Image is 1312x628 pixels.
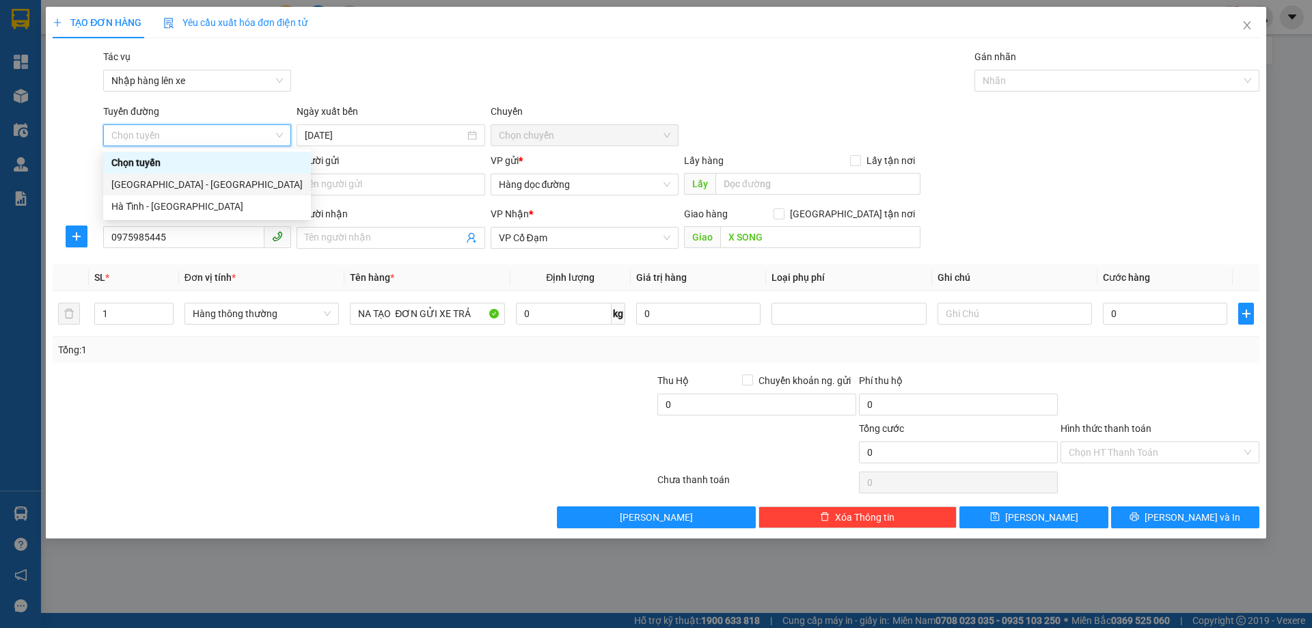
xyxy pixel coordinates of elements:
span: Lấy hàng [684,155,724,166]
span: [PERSON_NAME] [620,510,693,525]
label: Gán nhãn [974,51,1016,62]
span: Giao [684,226,720,248]
div: Chuyến [491,104,679,124]
span: phone [272,231,283,242]
div: Phí thu hộ [859,373,1058,394]
span: Tên hàng [350,272,394,283]
button: [PERSON_NAME] [557,506,756,528]
div: Tổng: 1 [58,342,506,357]
span: close [1242,20,1253,31]
input: VD: Bàn, Ghế [350,303,504,325]
span: VP Nhận [491,208,529,219]
div: Người gửi [297,153,484,168]
label: Hình thức thanh toán [1061,423,1151,434]
div: Chưa thanh toán [656,472,858,496]
th: Loại phụ phí [766,264,931,291]
div: Chọn tuyến [103,152,311,174]
span: Yêu cầu xuất hóa đơn điện tử [163,17,307,28]
label: Tác vụ [103,51,131,62]
span: Thu Hộ [657,375,689,386]
div: Hà Tĩnh - [GEOGRAPHIC_DATA] [111,199,303,214]
input: Ghi Chú [938,303,1092,325]
input: Dọc đường [715,173,920,195]
span: [GEOGRAPHIC_DATA] tận nơi [784,206,920,221]
span: Nhập hàng lên xe [111,70,283,91]
button: printer[PERSON_NAME] và In [1111,506,1259,528]
span: Chọn chuyến [499,125,670,146]
span: save [990,512,1000,523]
div: VP gửi [491,153,679,168]
span: kg [612,303,625,325]
span: Tổng cước [859,423,904,434]
th: Ghi chú [932,264,1097,291]
span: SL [94,272,105,283]
input: 13/08/2025 [305,128,464,143]
button: plus [1238,303,1253,325]
span: printer [1130,512,1139,523]
span: Hàng thông thường [193,303,331,324]
span: plus [66,231,87,242]
span: [PERSON_NAME] [1005,510,1078,525]
button: delete [58,303,80,325]
span: Xóa Thông tin [835,510,894,525]
button: plus [66,226,87,247]
span: Đơn vị tính [184,272,236,283]
span: Định lượng [546,272,594,283]
button: Close [1228,7,1266,45]
span: user-add [466,232,477,243]
span: Lấy tận nơi [861,153,920,168]
span: Cước hàng [1103,272,1150,283]
img: icon [163,18,174,29]
div: Hà Tĩnh - Hà Nội [103,195,311,217]
span: [PERSON_NAME] và In [1145,510,1240,525]
span: Giá trị hàng [636,272,687,283]
div: Ngày xuất bến [297,104,484,124]
span: VP Cổ Đạm [499,228,670,248]
button: save[PERSON_NAME] [959,506,1108,528]
span: delete [820,512,830,523]
span: Hàng dọc đường [499,174,670,195]
span: TẠO ĐƠN HÀNG [53,17,141,28]
div: [GEOGRAPHIC_DATA] - [GEOGRAPHIC_DATA] [111,177,303,192]
span: Chọn tuyến [111,125,283,146]
div: Hà Nội - Hà Tĩnh [103,174,311,195]
input: 0 [636,303,761,325]
span: plus [1239,308,1253,319]
div: Người nhận [297,206,484,221]
span: Giao hàng [684,208,728,219]
span: plus [53,18,62,27]
div: Chọn tuyến [111,155,303,170]
span: Lấy [684,173,715,195]
input: Dọc đường [720,226,920,248]
button: deleteXóa Thông tin [758,506,957,528]
span: Chuyển khoản ng. gửi [753,373,856,388]
div: Tuyến đường [103,104,291,124]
